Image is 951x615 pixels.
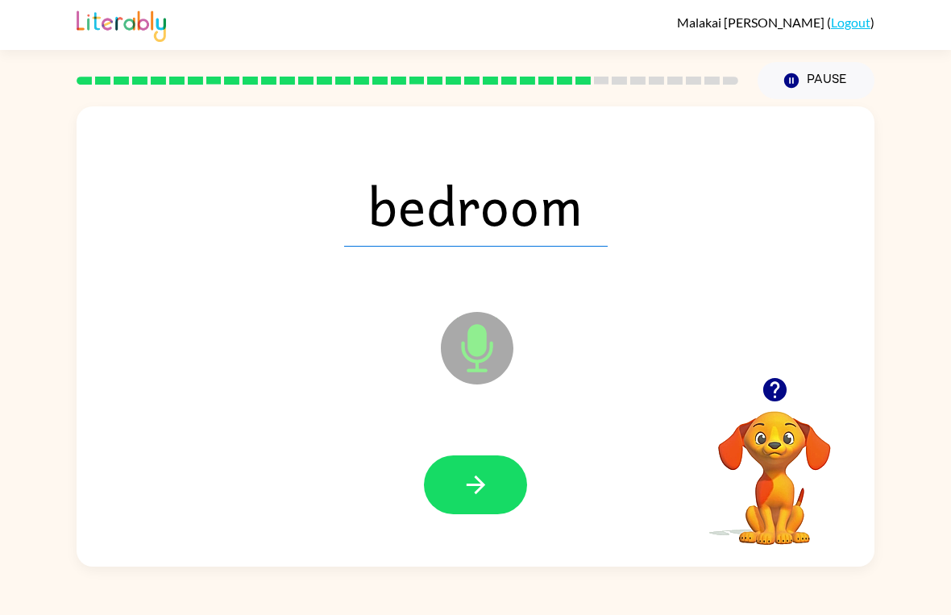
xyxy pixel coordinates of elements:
video: Your browser must support playing .mp4 files to use Literably. Please try using another browser. [694,386,855,547]
div: ( ) [677,15,874,30]
span: Malakai [PERSON_NAME] [677,15,827,30]
img: Literably [77,6,166,42]
a: Logout [831,15,870,30]
button: Pause [758,62,874,99]
span: bedroom [344,163,608,247]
